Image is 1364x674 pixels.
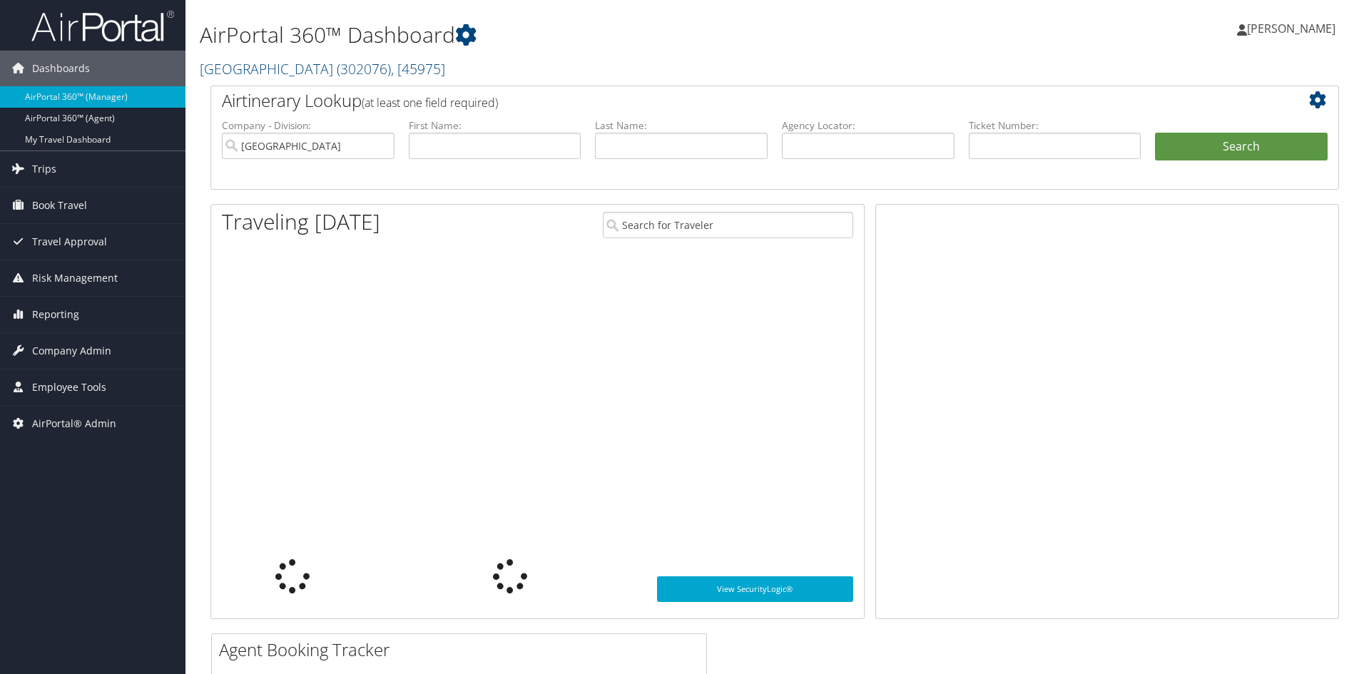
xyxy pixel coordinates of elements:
[782,118,955,133] label: Agency Locator:
[32,224,107,260] span: Travel Approval
[1155,133,1328,161] button: Search
[222,207,380,237] h1: Traveling [DATE]
[32,188,87,223] span: Book Travel
[409,118,581,133] label: First Name:
[1247,21,1335,36] span: [PERSON_NAME]
[32,406,116,441] span: AirPortal® Admin
[657,576,853,602] a: View SecurityLogic®
[603,212,853,238] input: Search for Traveler
[391,59,445,78] span: , [ 45975 ]
[200,20,967,50] h1: AirPortal 360™ Dashboard
[31,9,174,43] img: airportal-logo.png
[337,59,391,78] span: ( 302076 )
[32,260,118,296] span: Risk Management
[219,638,706,662] h2: Agent Booking Tracker
[200,59,445,78] a: [GEOGRAPHIC_DATA]
[32,369,106,405] span: Employee Tools
[1237,7,1350,50] a: [PERSON_NAME]
[32,297,79,332] span: Reporting
[969,118,1141,133] label: Ticket Number:
[362,95,498,111] span: (at least one field required)
[222,88,1233,113] h2: Airtinerary Lookup
[32,151,56,187] span: Trips
[32,333,111,369] span: Company Admin
[222,118,395,133] label: Company - Division:
[595,118,768,133] label: Last Name:
[32,51,90,86] span: Dashboards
